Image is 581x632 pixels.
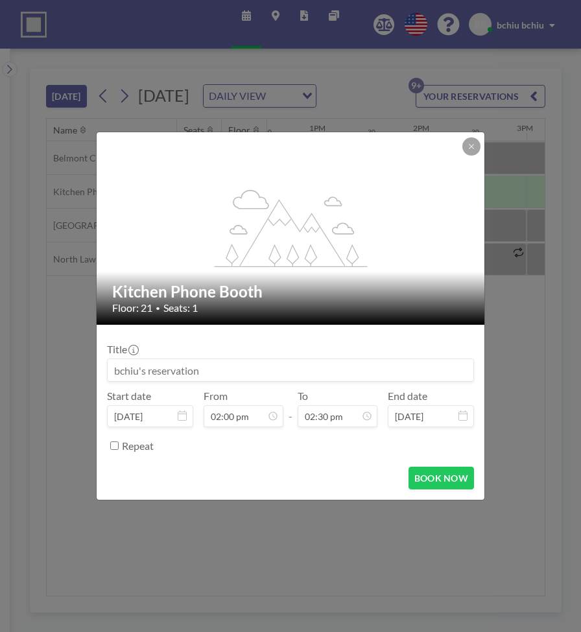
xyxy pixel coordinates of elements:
[298,390,308,403] label: To
[107,343,137,356] label: Title
[204,390,228,403] label: From
[112,282,470,301] h2: Kitchen Phone Booth
[289,394,292,423] span: -
[107,390,151,403] label: Start date
[163,301,198,314] span: Seats: 1
[112,301,152,314] span: Floor: 21
[108,359,473,381] input: bchiu's reservation
[215,189,368,266] g: flex-grow: 1.2;
[122,439,154,452] label: Repeat
[409,467,474,489] button: BOOK NOW
[156,303,160,313] span: •
[388,390,427,403] label: End date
